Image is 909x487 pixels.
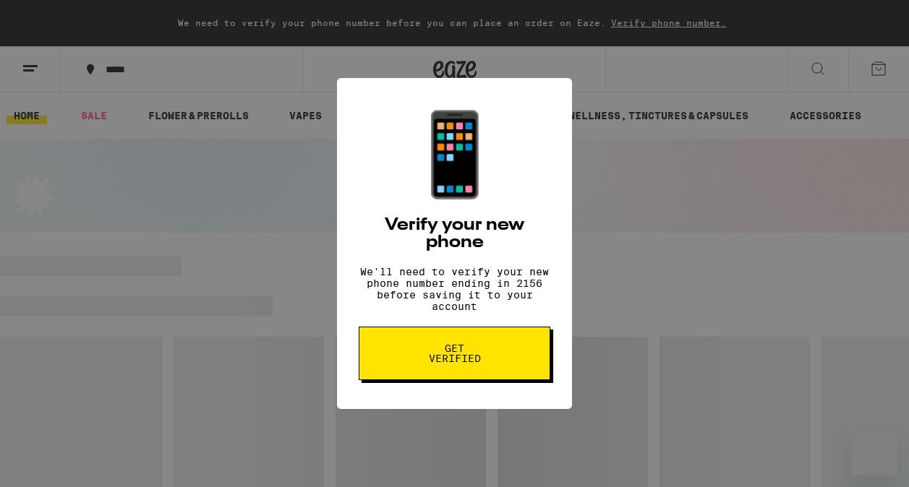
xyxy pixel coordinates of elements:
div: 📱 [404,107,505,202]
span: Get verified [417,343,492,363]
h2: Verify your new phone [359,217,550,251]
iframe: Button to launch messaging window [851,429,897,475]
button: Get verified [359,327,550,380]
p: We'll need to verify your new phone number ending in 2156 before saving it to your account [359,266,550,312]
